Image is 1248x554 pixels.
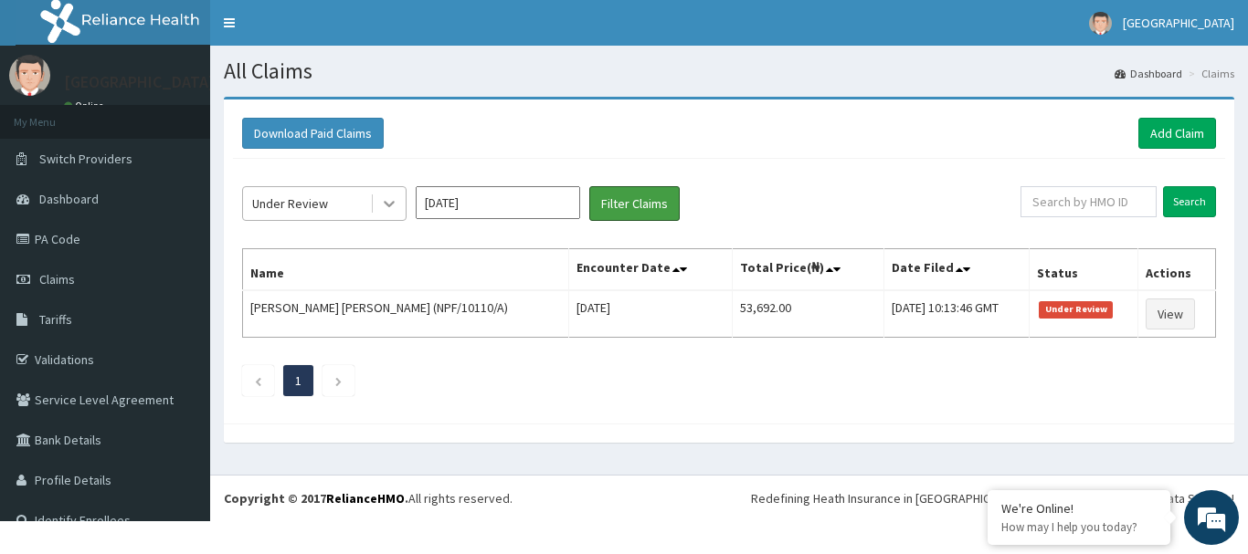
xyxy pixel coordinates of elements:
input: Search [1163,186,1216,217]
footer: All rights reserved. [210,475,1248,521]
th: Actions [1138,249,1216,291]
div: Minimize live chat window [300,9,344,53]
h1: All Claims [224,59,1234,83]
span: Dashboard [39,191,99,207]
a: Page 1 is your current page [295,372,301,389]
div: Redefining Heath Insurance in [GEOGRAPHIC_DATA] using Telemedicine and Data Science! [751,489,1234,507]
img: User Image [1089,12,1112,35]
a: Previous page [254,372,262,389]
a: View [1146,298,1195,329]
span: Switch Providers [39,151,132,167]
td: 53,692.00 [732,290,883,338]
a: Online [64,99,108,112]
span: Claims [39,271,75,287]
li: Claims [1184,66,1234,81]
span: We're online! [106,162,252,347]
img: d_794563401_company_1708531726252_794563401 [34,91,74,137]
span: Tariffs [39,311,72,328]
span: [GEOGRAPHIC_DATA] [1123,15,1234,31]
img: User Image [9,55,50,96]
a: Next page [334,372,343,389]
th: Date Filed [883,249,1030,291]
div: Chat with us now [95,102,307,126]
p: How may I help you today? [1001,519,1157,535]
th: Name [243,249,569,291]
a: Dashboard [1115,66,1182,81]
a: RelianceHMO [326,490,405,507]
th: Total Price(₦) [732,249,883,291]
th: Encounter Date [568,249,732,291]
textarea: Type your message and hit 'Enter' [9,364,348,428]
th: Status [1030,249,1138,291]
button: Filter Claims [589,186,680,221]
strong: Copyright © 2017 . [224,490,408,507]
td: [DATE] [568,290,732,338]
a: Add Claim [1138,118,1216,149]
td: [DATE] 10:13:46 GMT [883,290,1030,338]
p: [GEOGRAPHIC_DATA] [64,74,215,90]
div: Under Review [252,194,328,213]
input: Search by HMO ID [1021,186,1157,217]
td: [PERSON_NAME] [PERSON_NAME] (NPF/10110/A) [243,290,569,338]
div: We're Online! [1001,500,1157,517]
button: Download Paid Claims [242,118,384,149]
input: Select Month and Year [416,186,580,219]
span: Under Review [1039,301,1113,318]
